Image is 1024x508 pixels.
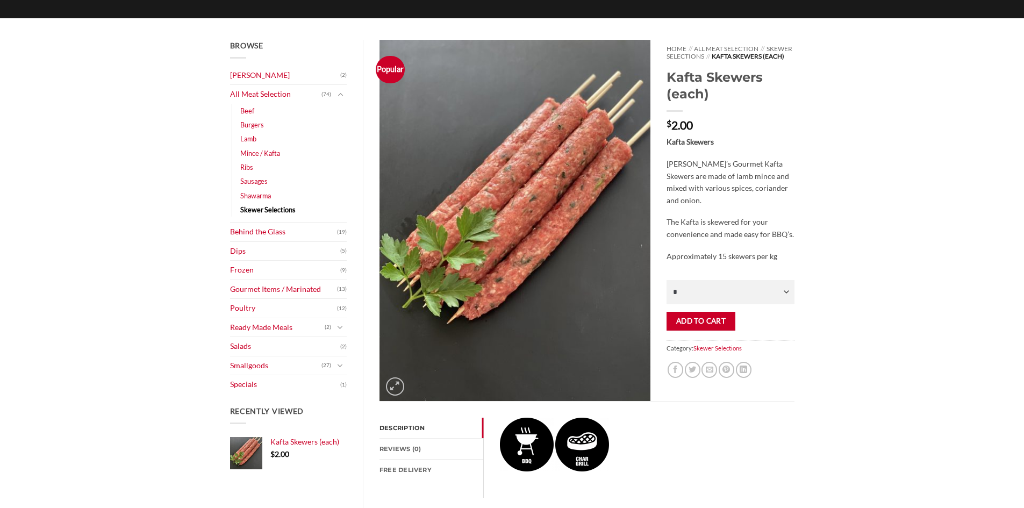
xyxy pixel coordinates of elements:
span: $ [667,119,671,128]
span: Recently Viewed [230,406,304,416]
a: Pin on Pinterest [719,362,734,377]
span: (1) [340,377,347,393]
span: (5) [340,243,347,259]
a: [PERSON_NAME] [230,66,341,85]
span: (74) [321,87,331,103]
button: Add to cart [667,312,735,331]
a: Skewer Selections [693,345,742,352]
span: (19) [337,224,347,240]
a: Zoom [386,377,404,396]
a: Share on Twitter [685,362,700,377]
p: The Kafta is skewered for your convenience and made easy for BBQ’s. [667,216,794,240]
a: Lamb [240,132,256,146]
a: Home [667,45,686,53]
span: (2) [340,67,347,83]
a: Mince / Kafta [240,146,280,160]
a: Kafta Skewers (each) [270,437,347,447]
a: Description [379,418,483,438]
img: Kafta Skewers (each) [555,418,609,471]
a: Poultry [230,299,338,318]
span: Browse [230,41,263,50]
span: Category: [667,340,794,356]
p: Approximately 15 skewers per kg [667,251,794,263]
a: Salads [230,337,341,356]
span: // [706,52,710,60]
a: Behind the Glass [230,223,338,241]
a: Smallgoods [230,356,322,375]
a: Share on LinkedIn [736,362,751,377]
button: Toggle [334,89,347,101]
a: Shawarma [240,189,271,203]
img: Kafta Skewers (each) [500,418,554,471]
button: Toggle [334,360,347,371]
a: Email to a Friend [701,362,717,377]
button: Toggle [334,321,347,333]
span: (2) [325,319,331,335]
a: Ready Made Meals [230,318,325,337]
a: Skewer Selections [667,45,792,60]
span: Kafta Skewers (each) [270,437,339,446]
a: Skewer Selections [240,203,296,217]
span: // [689,45,692,53]
span: (12) [337,300,347,317]
span: (27) [321,357,331,374]
span: // [761,45,764,53]
p: [PERSON_NAME]’s Gourmet Kafta Skewers are made of lamb mince and mixed with various spices, coria... [667,158,794,206]
span: (9) [340,262,347,278]
h1: Kafta Skewers (each) [667,69,794,102]
a: Sausages [240,174,268,188]
a: Gourmet Items / Marinated [230,280,338,299]
a: All Meat Selection [230,85,322,104]
span: (2) [340,339,347,355]
span: Kafta Skewers (each) [712,52,784,60]
bdi: 2.00 [270,449,289,459]
span: (13) [337,281,347,297]
a: Frozen [230,261,341,280]
strong: Kafta Skewers [667,137,714,146]
a: FREE Delivery [379,460,483,480]
span: $ [270,449,275,459]
a: Beef [240,104,254,118]
a: Dips [230,242,341,261]
a: Specials [230,375,341,394]
img: Kafta Skewers (each) [379,40,650,401]
bdi: 2.00 [667,118,693,132]
a: Share on Facebook [668,362,683,377]
a: Burgers [240,118,264,132]
a: All Meat Selection [694,45,758,53]
a: Ribs [240,160,253,174]
a: Reviews (0) [379,439,483,459]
